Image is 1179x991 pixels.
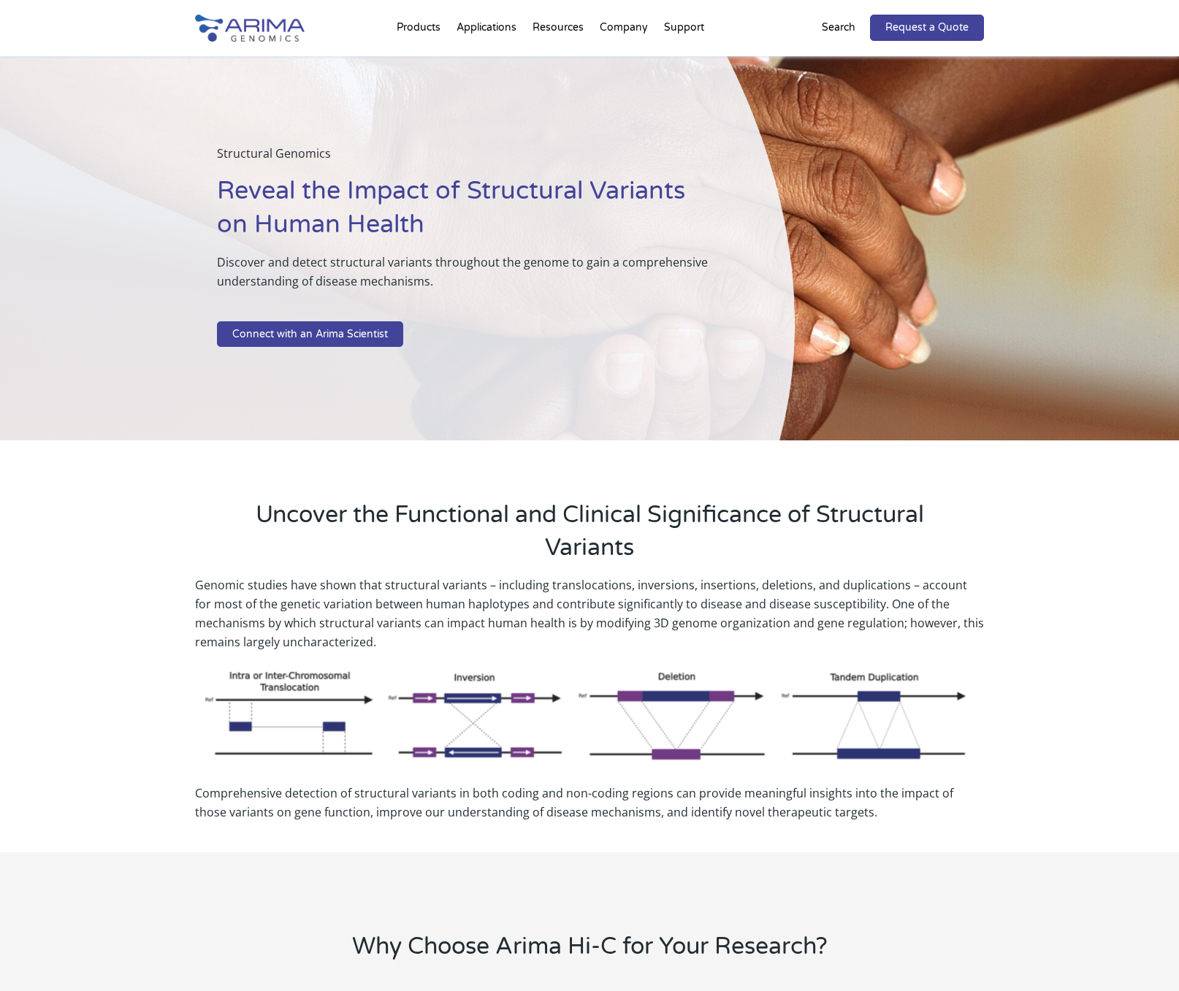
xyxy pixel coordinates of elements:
[253,499,926,575] h2: Uncover the Functional and Clinical Significance of Structural Variants
[217,321,403,348] a: Connect with an Arima Scientist
[217,253,722,302] p: Discover and detect structural variants throughout the genome to gain a comprehensive understandi...
[217,144,722,175] p: Structural Genomics
[195,784,984,833] p: Comprehensive detection of structural variants in both coding and non-coding regions can provide ...
[195,575,984,663] p: Genomic studies have shown that structural variants – including translocations, inversions, inser...
[822,18,855,37] p: Search
[870,15,984,41] a: Request a Quote
[217,175,722,253] h1: Reveal the Impact of Structural Variants on Human Health
[195,15,305,42] img: Arima-Genomics-logo
[253,930,926,974] h2: Why Choose Arima Hi-C for Your Research?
